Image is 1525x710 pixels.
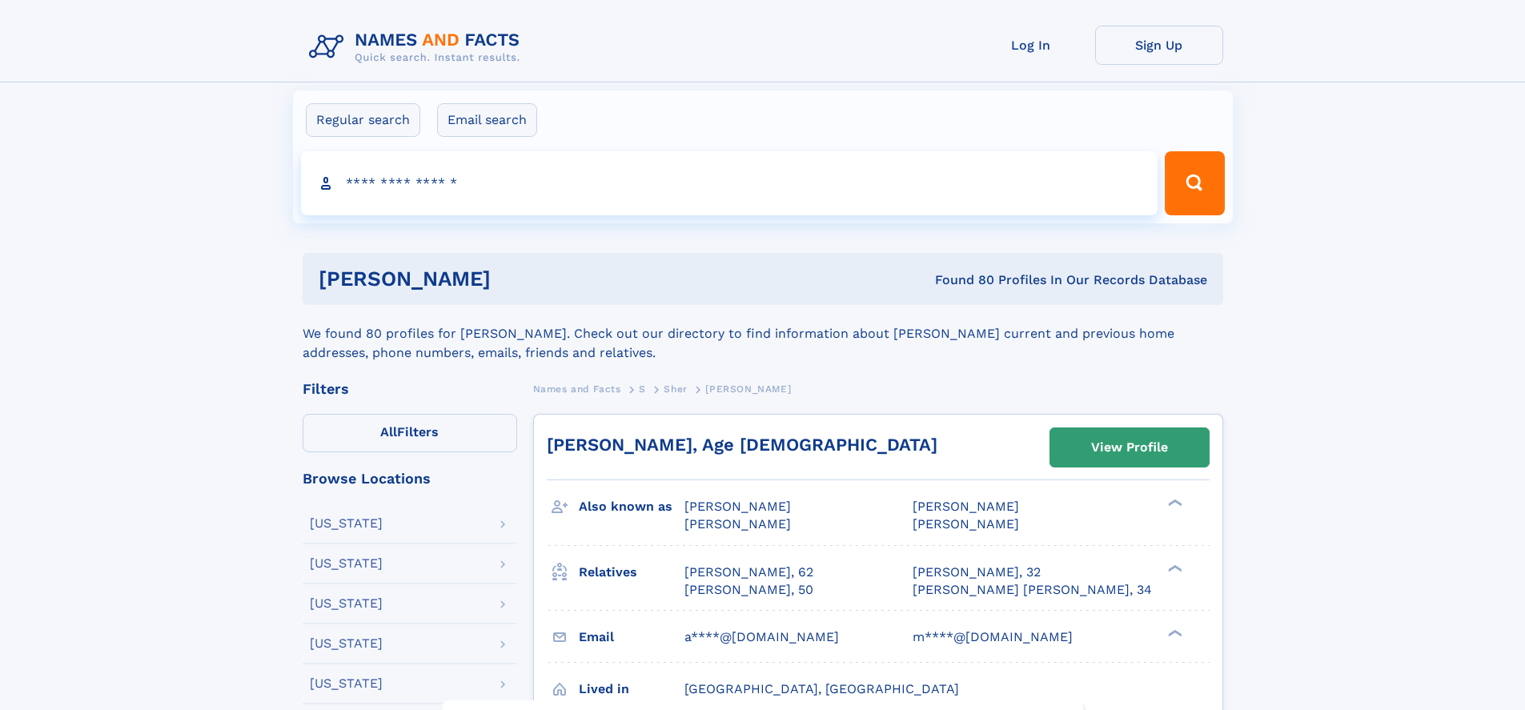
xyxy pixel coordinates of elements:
span: [PERSON_NAME] [913,516,1019,531]
div: Found 80 Profiles In Our Records Database [712,271,1207,289]
a: Sher [664,379,687,399]
div: [US_STATE] [310,597,383,610]
span: [PERSON_NAME] [684,499,791,514]
h3: Email [579,624,684,651]
div: [US_STATE] [310,637,383,650]
span: [GEOGRAPHIC_DATA], [GEOGRAPHIC_DATA] [684,681,959,696]
div: View Profile [1091,429,1168,466]
div: We found 80 profiles for [PERSON_NAME]. Check out our directory to find information about [PERSON... [303,305,1223,363]
div: ❯ [1164,628,1183,638]
h3: Also known as [579,493,684,520]
h1: [PERSON_NAME] [319,269,713,289]
label: Regular search [306,103,420,137]
a: [PERSON_NAME], 50 [684,581,813,599]
h3: Lived in [579,676,684,703]
div: Filters [303,382,517,396]
a: [PERSON_NAME], 62 [684,564,813,581]
a: Names and Facts [533,379,621,399]
div: ❯ [1164,563,1183,573]
a: Sign Up [1095,26,1223,65]
div: Browse Locations [303,471,517,486]
div: [US_STATE] [310,557,383,570]
span: [PERSON_NAME] [705,383,791,395]
a: [PERSON_NAME] [PERSON_NAME], 34 [913,581,1152,599]
label: Email search [437,103,537,137]
label: Filters [303,414,517,452]
div: [US_STATE] [310,677,383,690]
a: View Profile [1050,428,1209,467]
span: S [639,383,646,395]
span: Sher [664,383,687,395]
span: [PERSON_NAME] [684,516,791,531]
a: [PERSON_NAME], 32 [913,564,1041,581]
img: Logo Names and Facts [303,26,533,69]
input: search input [301,151,1158,215]
span: [PERSON_NAME] [913,499,1019,514]
div: [US_STATE] [310,517,383,530]
h3: Relatives [579,559,684,586]
span: All [380,424,397,439]
a: Log In [967,26,1095,65]
div: ❯ [1164,498,1183,508]
a: S [639,379,646,399]
button: Search Button [1165,151,1224,215]
a: [PERSON_NAME], Age [DEMOGRAPHIC_DATA] [547,435,937,455]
